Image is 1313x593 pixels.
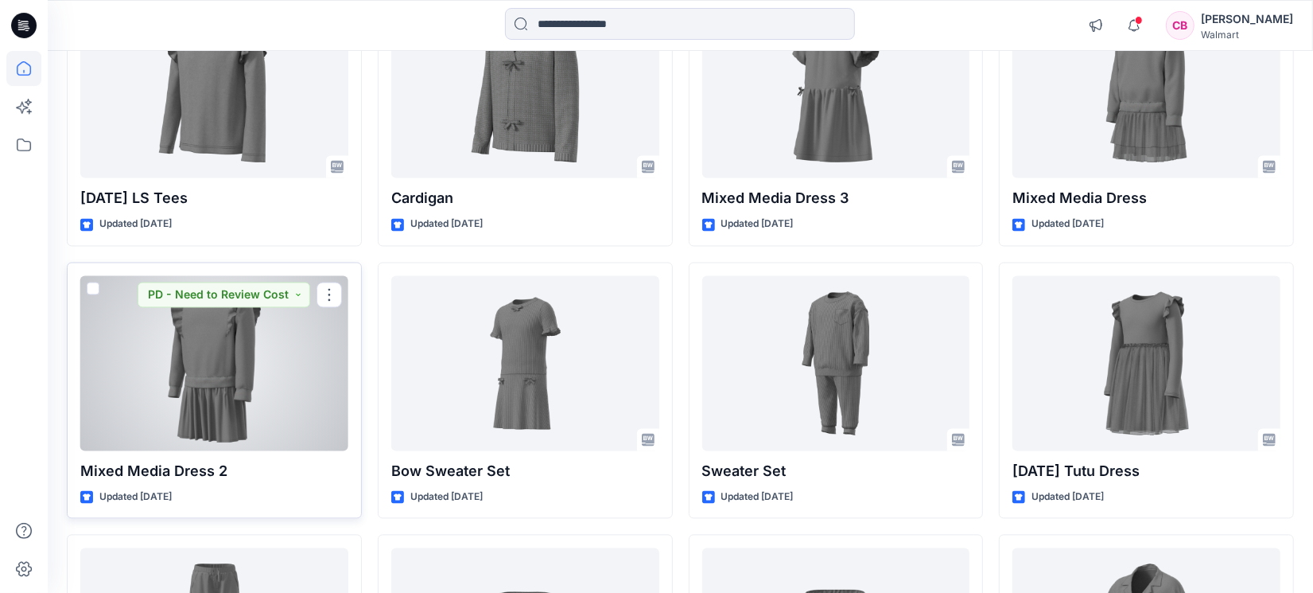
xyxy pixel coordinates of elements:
p: Cardigan [391,188,659,210]
p: Updated [DATE] [721,217,794,233]
a: Mixed Media Dress 2 [80,276,348,451]
a: Bow Sweater Set [391,276,659,451]
div: CB [1166,11,1195,40]
p: Updated [DATE] [410,490,483,506]
a: Halloween LS Tees [80,3,348,178]
div: [PERSON_NAME] [1201,10,1293,29]
p: Updated [DATE] [1031,490,1104,506]
a: Mixed Media Dress 3 [702,3,970,178]
a: Cardigan [391,3,659,178]
p: Updated [DATE] [99,490,172,506]
p: Updated [DATE] [410,217,483,233]
p: Sweater Set [702,461,970,483]
p: Updated [DATE] [1031,217,1104,233]
p: Mixed Media Dress 3 [702,188,970,210]
p: Mixed Media Dress 2 [80,461,348,483]
p: Updated [DATE] [721,490,794,506]
a: Mixed Media Dress [1012,3,1280,178]
a: Sweater Set [702,276,970,451]
p: Updated [DATE] [99,217,172,233]
p: Bow Sweater Set [391,461,659,483]
p: [DATE] LS Tees [80,188,348,210]
p: [DATE] Tutu Dress [1012,461,1280,483]
div: Walmart [1201,29,1293,41]
a: Halloween Tutu Dress [1012,276,1280,451]
p: Mixed Media Dress [1012,188,1280,210]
